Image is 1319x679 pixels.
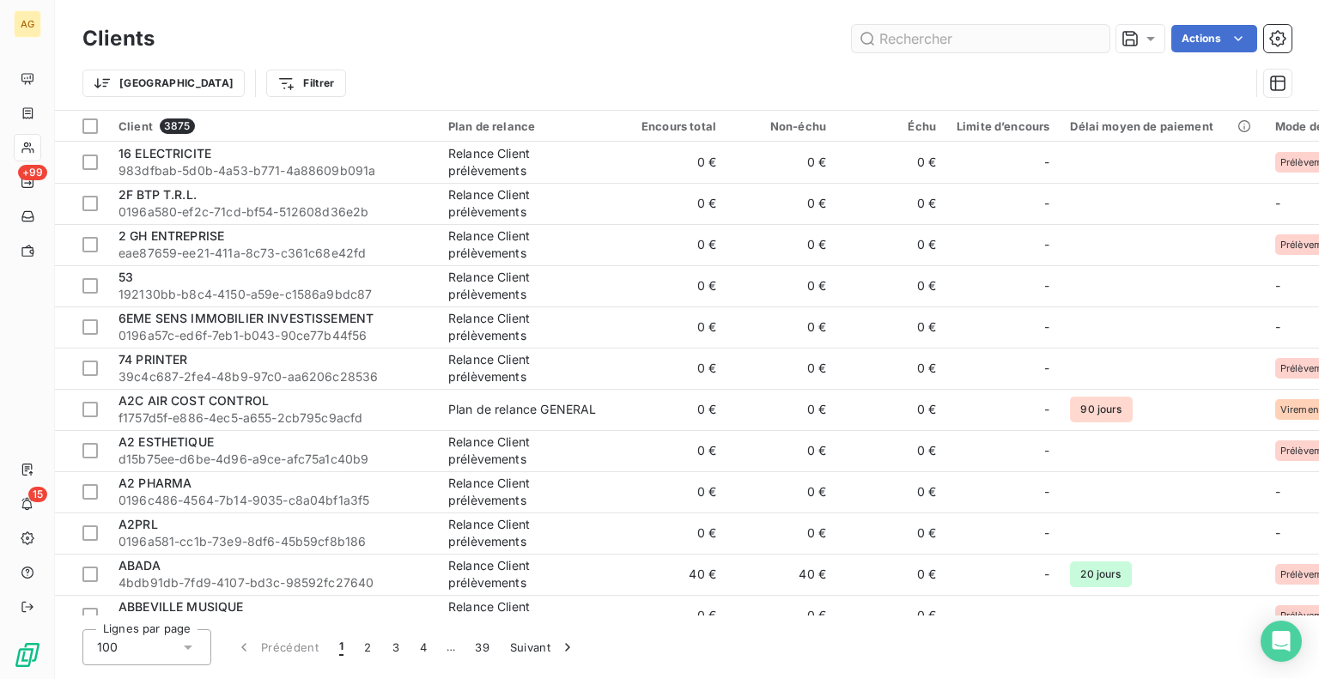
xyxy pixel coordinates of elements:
[448,269,606,303] div: Relance Client prélèvements
[1044,607,1049,624] span: -
[726,183,836,224] td: 0 €
[726,265,836,306] td: 0 €
[1070,561,1131,587] span: 20 jours
[617,389,726,430] td: 0 €
[160,118,195,134] span: 3875
[119,162,428,179] span: 983dfbab-5d0b-4a53-b771-4a88609b091a
[726,595,836,636] td: 0 €
[448,186,606,221] div: Relance Client prélèvements
[836,389,946,430] td: 0 €
[617,183,726,224] td: 0 €
[1044,401,1049,418] span: -
[119,327,428,344] span: 0196a57c-ed6f-7eb1-b043-90ce77b44f56
[119,409,428,427] span: f1757d5f-e886-4ec5-a655-2cb795c9acfd
[448,598,606,633] div: Relance Client prélèvements
[119,393,269,408] span: A2C AIR COST CONTROL
[14,10,41,38] div: AG
[1275,278,1280,293] span: -
[617,306,726,348] td: 0 €
[119,270,133,284] span: 53
[1275,196,1280,210] span: -
[726,224,836,265] td: 0 €
[1275,484,1280,499] span: -
[627,119,716,133] div: Encours total
[119,434,214,449] span: A2 ESTHETIQUE
[957,119,1049,133] div: Limite d’encours
[119,533,428,550] span: 0196a581-cc1b-73e9-8df6-45b59cf8b186
[119,352,188,367] span: 74 PRINTER
[852,25,1109,52] input: Rechercher
[119,311,374,325] span: 6EME SENS IMMOBILIER INVESTISSEMENT
[465,629,500,665] button: 39
[28,487,47,502] span: 15
[847,119,936,133] div: Échu
[97,639,118,656] span: 100
[1261,621,1302,662] div: Open Intercom Messenger
[448,351,606,385] div: Relance Client prélèvements
[119,187,197,202] span: 2F BTP T.R.L.
[119,203,428,221] span: 0196a580-ef2c-71cd-bf54-512608d36e2b
[119,492,428,509] span: 0196c486-4564-7b14-9035-c8a04bf1a3f5
[737,119,826,133] div: Non-échu
[410,629,437,665] button: 4
[437,634,465,661] span: …
[1044,154,1049,171] span: -
[448,119,606,133] div: Plan de relance
[448,227,606,262] div: Relance Client prélèvements
[617,142,726,183] td: 0 €
[119,574,428,591] span: 4bdb91db-7fd9-4107-bd3c-98592fc27640
[617,554,726,595] td: 40 €
[836,554,946,595] td: 0 €
[1070,119,1254,133] div: Délai moyen de paiement
[448,557,606,591] div: Relance Client prélèvements
[1171,25,1257,52] button: Actions
[617,265,726,306] td: 0 €
[617,348,726,389] td: 0 €
[1044,524,1049,542] span: -
[329,629,354,665] button: 1
[119,228,224,243] span: 2 GH ENTREPRISE
[119,476,191,490] span: A2 PHARMA
[119,119,153,133] span: Client
[836,224,946,265] td: 0 €
[617,512,726,554] td: 0 €
[726,348,836,389] td: 0 €
[225,629,329,665] button: Précédent
[266,70,345,97] button: Filtrer
[617,224,726,265] td: 0 €
[836,471,946,512] td: 0 €
[14,641,41,669] img: Logo LeanPay
[1044,483,1049,500] span: -
[1044,566,1049,583] span: -
[119,245,428,262] span: eae87659-ee21-411a-8c73-c361c68e42fd
[119,599,244,614] span: ABBEVILLE MUSIQUE
[617,595,726,636] td: 0 €
[448,475,606,509] div: Relance Client prélèvements
[119,368,428,385] span: 39c4c687-2fe4-48b9-97c0-aa6206c28536
[1044,277,1049,294] span: -
[836,306,946,348] td: 0 €
[617,430,726,471] td: 0 €
[836,183,946,224] td: 0 €
[726,306,836,348] td: 0 €
[448,516,606,550] div: Relance Client prélèvements
[1044,195,1049,212] span: -
[448,433,606,468] div: Relance Client prélèvements
[1070,397,1132,422] span: 90 jours
[354,629,381,665] button: 2
[726,512,836,554] td: 0 €
[1044,442,1049,459] span: -
[18,165,47,180] span: +99
[726,554,836,595] td: 40 €
[1044,360,1049,377] span: -
[726,471,836,512] td: 0 €
[82,70,245,97] button: [GEOGRAPHIC_DATA]
[448,310,606,344] div: Relance Client prélèvements
[1044,318,1049,336] span: -
[836,512,946,554] td: 0 €
[836,265,946,306] td: 0 €
[119,146,211,161] span: 16 ELECTRICITE
[1044,236,1049,253] span: -
[726,142,836,183] td: 0 €
[82,23,155,54] h3: Clients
